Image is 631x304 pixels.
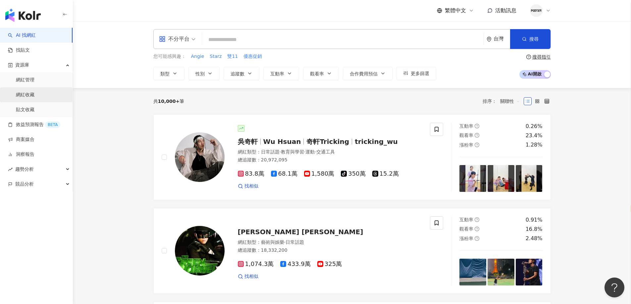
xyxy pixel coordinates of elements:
[396,67,436,80] button: 更多篩選
[8,136,34,143] a: 商案媒合
[303,67,339,80] button: 觀看率
[526,216,543,224] div: 0.91%
[175,226,225,276] img: KOL Avatar
[238,157,422,163] div: 總追蹤數 ： 20,972,095
[510,29,551,49] button: 搜尋
[316,149,335,154] span: 交通工具
[8,121,60,128] a: 效益預測報告BETA
[227,53,238,60] button: 雙11
[500,96,520,107] span: 關聯性
[261,149,280,154] span: 日常話題
[445,7,466,14] span: 繁體中文
[459,165,486,192] img: post-image
[261,239,284,245] span: 藝術與娛樂
[526,123,543,130] div: 0.26%
[475,133,479,138] span: question-circle
[8,47,30,54] a: 找貼文
[286,239,304,245] span: 日常話題
[238,228,363,236] span: [PERSON_NAME] [PERSON_NAME]
[153,208,551,294] a: KOL Avatar[PERSON_NAME] [PERSON_NAME]網紅類型：藝術與娛樂·日常話題總追蹤數：18,332,2001,074.3萬433.9萬325萬找相似互動率questi...
[8,32,36,39] a: searchAI 找網紅
[605,278,624,297] iframe: Help Scout Beacon - Open
[209,53,222,60] button: Starz
[15,58,29,72] span: 資源庫
[271,170,297,177] span: 68.1萬
[238,149,422,155] div: 網紅類型 ：
[459,236,473,241] span: 漲粉率
[526,55,531,59] span: question-circle
[529,36,539,42] span: 搜尋
[483,96,524,107] div: 排序：
[15,177,34,192] span: 競品分析
[210,53,222,60] span: Starz
[494,36,510,42] div: 台灣
[350,71,378,76] span: 合作費用預估
[159,34,189,44] div: 不分平台
[488,165,514,192] img: post-image
[516,165,543,192] img: post-image
[16,107,34,113] a: 貼文收藏
[475,143,479,147] span: question-circle
[475,236,479,241] span: question-circle
[459,259,486,285] img: post-image
[284,239,286,245] span: ·
[238,239,422,246] div: 網紅類型 ：
[263,138,301,146] span: Wu Hsuan
[475,227,479,231] span: question-circle
[5,9,41,22] img: logo
[317,261,342,268] span: 325萬
[238,183,258,190] a: 找相似
[159,36,166,42] span: appstore
[372,170,399,177] span: 15.2萬
[231,71,244,76] span: 追蹤數
[526,132,543,139] div: 23.4%
[191,53,204,60] span: Angie
[495,7,516,14] span: 活動訊息
[270,71,284,76] span: 互動率
[530,4,543,17] img: %E7%A4%BE%E7%BE%A4%E7%94%A8LOGO.png
[459,123,473,129] span: 互動率
[281,149,304,154] span: 教育與學習
[238,247,422,254] div: 總追蹤數 ： 18,332,200
[475,124,479,128] span: question-circle
[238,273,258,280] a: 找相似
[15,162,34,177] span: 趨勢分析
[153,67,184,80] button: 類型
[459,133,473,138] span: 觀看率
[459,217,473,222] span: 互動率
[343,67,393,80] button: 合作費用預估
[459,142,473,148] span: 漲粉率
[475,217,479,222] span: question-circle
[280,149,281,154] span: ·
[315,149,316,154] span: ·
[160,71,170,76] span: 類型
[488,259,514,285] img: post-image
[305,149,315,154] span: 運動
[526,141,543,149] div: 1.28%
[304,170,335,177] span: 1,580萬
[532,54,551,60] div: 搜尋指引
[238,138,258,146] span: 吳奇軒
[8,167,13,172] span: rise
[224,67,259,80] button: 追蹤數
[310,71,324,76] span: 觀看率
[280,261,311,268] span: 433.9萬
[16,77,34,83] a: 網紅管理
[188,67,220,80] button: 性別
[238,261,274,268] span: 1,074.3萬
[304,149,305,154] span: ·
[306,138,349,146] span: 奇軒Tricking
[244,183,258,190] span: 找相似
[16,92,34,98] a: 網紅收藏
[516,259,543,285] img: post-image
[195,71,205,76] span: 性別
[244,273,258,280] span: 找相似
[341,170,365,177] span: 350萬
[243,53,262,60] button: 優惠促銷
[487,37,492,42] span: environment
[153,99,184,104] div: 共 筆
[526,235,543,242] div: 2.48%
[411,71,429,76] span: 更多篩選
